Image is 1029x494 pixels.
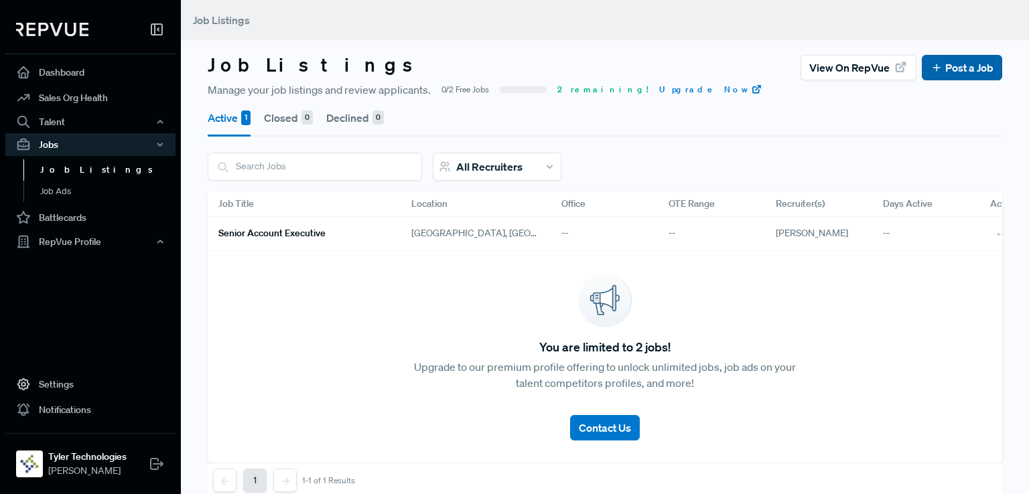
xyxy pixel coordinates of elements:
span: Office [561,197,586,211]
button: Next [273,469,297,492]
a: Contact Us [570,404,640,440]
a: Post a Job [931,60,993,76]
div: -- [872,217,979,251]
span: OTE Range [669,197,715,211]
span: Job Title [218,197,254,211]
a: Settings [5,372,176,397]
button: 1 [243,469,267,492]
span: View on RepVue [809,60,890,76]
span: You are limited to 2 jobs! [539,338,671,356]
p: Upgrade to our premium profile offering to unlock unlimited jobs, job ads on your talent competit... [407,359,804,391]
button: Declined 0 [326,99,384,137]
a: Notifications [5,397,176,422]
span: Job Listings [193,13,250,27]
img: Tyler Technologies [19,453,40,475]
div: 0 [301,110,313,125]
button: Jobs [5,133,176,156]
nav: pagination [213,469,355,492]
button: Talent [5,110,176,133]
div: 0 [372,110,384,125]
button: Post a Job [922,55,1002,80]
span: Location [411,197,448,211]
strong: Tyler Technologies [48,450,127,464]
button: RepVue Profile [5,230,176,253]
span: [PERSON_NAME] [776,227,848,239]
a: Job Ads [23,181,194,202]
a: Battlecards [5,205,176,230]
a: Job Listings [23,159,194,181]
h6: Senior Account Executive [218,228,326,239]
span: Days Active [883,197,933,211]
div: -- [551,217,658,251]
span: All Recruiters [456,160,523,173]
a: Dashboard [5,60,176,85]
input: Search Jobs [208,153,421,179]
button: Active 1 [208,99,251,137]
a: Senior Account Executive [218,222,379,245]
span: Recruiter(s) [776,197,825,211]
img: announcement [578,274,632,327]
a: Upgrade Now [659,84,762,96]
h3: Job Listings [208,54,425,76]
a: Sales Org Health [5,85,176,110]
button: Previous [213,469,236,492]
button: Contact Us [570,415,640,440]
span: Manage your job listings and review applicants. [208,82,431,98]
a: Tyler TechnologiesTyler Technologies[PERSON_NAME] [5,433,176,483]
span: [PERSON_NAME] [48,464,127,478]
button: View on RepVue [801,55,916,80]
span: 0/2 Free Jobs [441,84,489,96]
div: 1 [241,110,251,125]
span: Contact Us [579,421,631,434]
span: 2 remaining! [557,84,648,96]
button: Closed 0 [264,99,313,137]
span: [GEOGRAPHIC_DATA], [GEOGRAPHIC_DATA] [411,226,540,240]
span: Actions [990,197,1022,211]
div: 1-1 of 1 Results [302,476,355,485]
div: -- [658,217,765,251]
img: RepVue [16,23,88,36]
